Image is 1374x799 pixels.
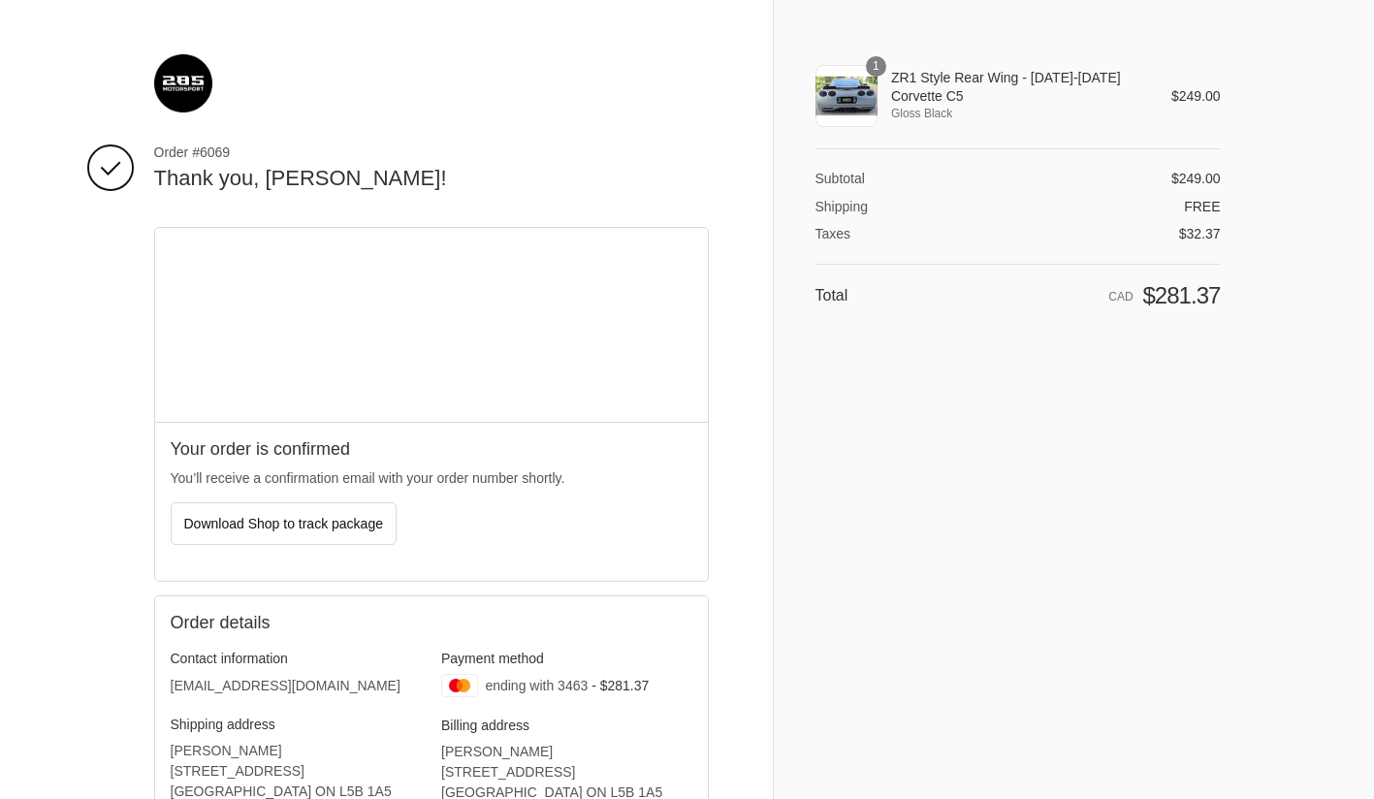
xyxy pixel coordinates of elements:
[866,56,886,77] span: 1
[155,228,708,422] div: Google map displaying pin point of shipping address: Mississauga, Ontario
[1179,226,1221,241] span: $32.37
[171,716,422,733] h3: Shipping address
[1108,290,1133,304] span: CAD
[1171,88,1221,104] span: $249.00
[441,650,692,667] h3: Payment method
[1171,171,1221,186] span: $249.00
[154,144,709,161] span: Order #6069
[1142,282,1220,308] span: $281.37
[591,678,649,693] span: - $281.37
[891,105,1144,122] span: Gloss Black
[171,678,400,693] bdo: [EMAIL_ADDRESS][DOMAIN_NAME]
[171,438,692,461] h2: Your order is confirmed
[485,678,588,693] span: ending with 3463
[1184,199,1220,214] span: Free
[815,199,869,214] span: Shipping
[154,54,212,112] img: 285 Motorsport
[154,165,709,193] h2: Thank you, [PERSON_NAME]!
[815,215,931,243] th: Taxes
[891,69,1144,104] span: ZR1 Style Rear Wing - [DATE]-[DATE] Corvette C5
[184,516,383,531] span: Download Shop to track package
[171,468,692,489] p: You’ll receive a confirmation email with your order number shortly.
[441,717,692,734] h3: Billing address
[171,502,397,545] button: Download Shop to track package
[815,65,878,127] img: ZR1 Style Rear Wing - 1997-2004 Corvette C5 - Gloss Black
[155,228,709,422] iframe: Google map displaying pin point of shipping address: Mississauga, Ontario
[171,612,431,634] h2: Order details
[171,650,422,667] h3: Contact information
[815,287,848,304] span: Total
[815,170,931,187] th: Subtotal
